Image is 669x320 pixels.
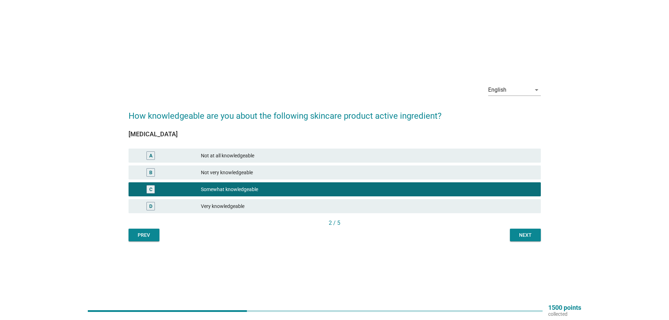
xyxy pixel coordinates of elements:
[548,311,581,317] p: collected
[532,86,541,94] i: arrow_drop_down
[201,185,535,194] div: Somewhat knowledgeable
[488,87,506,93] div: English
[129,103,541,122] h2: How knowledgeable are you about the following skincare product active ingredient?
[129,129,541,139] div: [MEDICAL_DATA]
[516,231,535,239] div: Next
[149,203,152,210] div: D
[201,168,535,177] div: Not very knowledgeable
[149,169,152,176] div: B
[149,186,152,193] div: C
[201,151,535,160] div: Not at all knowledgeable
[149,152,152,159] div: A
[134,231,154,239] div: Prev
[129,219,541,227] div: 2 / 5
[129,229,159,241] button: Prev
[201,202,535,210] div: Very knowledgeable
[548,305,581,311] p: 1500 points
[510,229,541,241] button: Next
